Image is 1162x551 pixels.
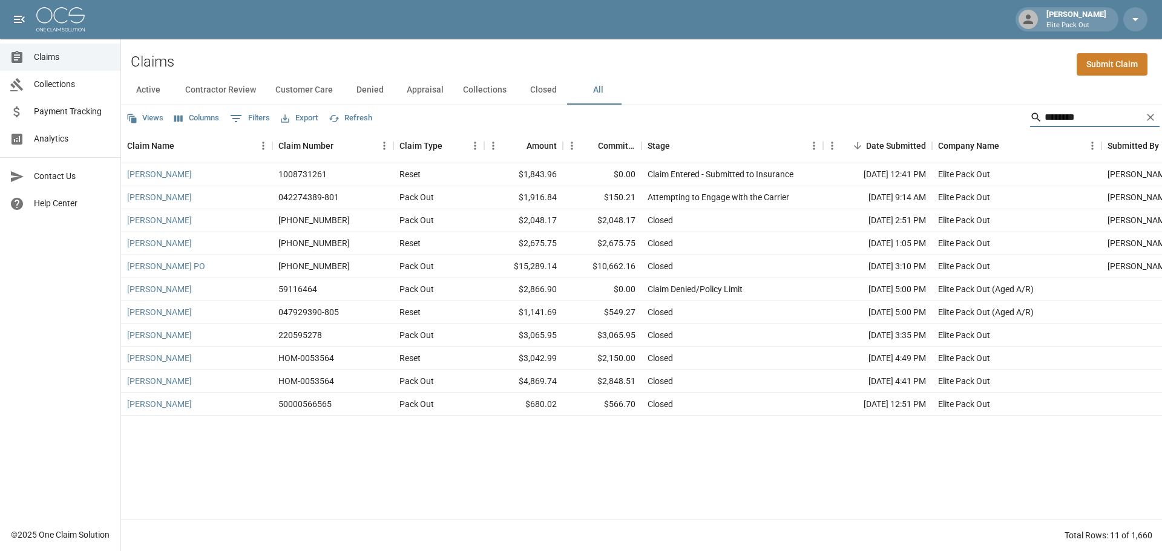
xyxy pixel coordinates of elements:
[399,168,421,180] div: Reset
[399,375,434,387] div: Pack Out
[484,393,563,416] div: $680.02
[648,129,670,163] div: Stage
[849,137,866,154] button: Sort
[278,168,327,180] div: 1008731261
[171,109,222,128] button: Select columns
[393,129,484,163] div: Claim Type
[34,51,111,64] span: Claims
[127,214,192,226] a: [PERSON_NAME]
[642,129,823,163] div: Stage
[278,398,332,410] div: 50000566565
[399,191,434,203] div: Pack Out
[484,129,563,163] div: Amount
[266,76,343,105] button: Customer Care
[278,237,350,249] div: 01-007-669167
[399,283,434,295] div: Pack Out
[484,301,563,324] div: $1,141.69
[34,78,111,91] span: Collections
[938,283,1034,295] div: Elite Pack Out (Aged A/R)
[823,137,841,155] button: Menu
[648,306,673,318] div: Closed
[278,129,333,163] div: Claim Number
[399,352,421,364] div: Reset
[36,7,85,31] img: ocs-logo-white-transparent.png
[174,137,191,154] button: Sort
[278,214,350,226] div: 300-0494789-2025
[938,191,990,203] div: Elite Pack Out
[127,283,192,295] a: [PERSON_NAME]
[563,163,642,186] div: $0.00
[326,109,375,128] button: Refresh
[1077,53,1147,76] a: Submit Claim
[484,209,563,232] div: $2,048.17
[278,260,350,272] div: 01-007-669167
[34,170,111,183] span: Contact Us
[510,137,527,154] button: Sort
[563,278,642,301] div: $0.00
[563,393,642,416] div: $566.70
[823,129,932,163] div: Date Submitted
[938,398,990,410] div: Elite Pack Out
[399,329,434,341] div: Pack Out
[938,329,990,341] div: Elite Pack Out
[1108,129,1159,163] div: Submitted By
[823,232,932,255] div: [DATE] 1:05 PM
[938,214,990,226] div: Elite Pack Out
[938,129,999,163] div: Company Name
[823,278,932,301] div: [DATE] 5:00 PM
[176,76,266,105] button: Contractor Review
[484,186,563,209] div: $1,916.84
[227,109,273,128] button: Show filters
[343,76,397,105] button: Denied
[563,370,642,393] div: $2,848.51
[563,301,642,324] div: $549.27
[1030,108,1160,129] div: Search
[278,191,339,203] div: 042274389-801
[932,129,1101,163] div: Company Name
[127,329,192,341] a: [PERSON_NAME]
[272,129,393,163] div: Claim Number
[127,129,174,163] div: Claim Name
[823,347,932,370] div: [DATE] 4:49 PM
[1042,8,1111,30] div: [PERSON_NAME]
[648,191,789,203] div: Attempting to Engage with the Carrier
[938,237,990,249] div: Elite Pack Out
[399,214,434,226] div: Pack Out
[127,168,192,180] a: [PERSON_NAME]
[121,76,1162,105] div: dynamic tabs
[278,283,317,295] div: 59116464
[823,163,932,186] div: [DATE] 12:41 PM
[278,375,334,387] div: HOM-0053564
[563,324,642,347] div: $3,065.95
[484,163,563,186] div: $1,843.96
[563,209,642,232] div: $2,048.17
[823,255,932,278] div: [DATE] 3:10 PM
[1046,21,1106,31] p: Elite Pack Out
[34,132,111,145] span: Analytics
[484,278,563,301] div: $2,866.90
[563,255,642,278] div: $10,662.16
[34,197,111,210] span: Help Center
[1083,137,1101,155] button: Menu
[670,137,687,154] button: Sort
[399,129,442,163] div: Claim Type
[484,370,563,393] div: $4,869.74
[484,232,563,255] div: $2,675.75
[823,186,932,209] div: [DATE] 9:14 AM
[823,301,932,324] div: [DATE] 5:00 PM
[938,260,990,272] div: Elite Pack Out
[484,324,563,347] div: $3,065.95
[127,237,192,249] a: [PERSON_NAME]
[453,76,516,105] button: Collections
[938,306,1034,318] div: Elite Pack Out (Aged A/R)
[563,129,642,163] div: Committed Amount
[648,329,673,341] div: Closed
[399,398,434,410] div: Pack Out
[805,137,823,155] button: Menu
[938,168,990,180] div: Elite Pack Out
[375,137,393,155] button: Menu
[648,375,673,387] div: Closed
[278,306,339,318] div: 047929390-805
[254,137,272,155] button: Menu
[866,129,926,163] div: Date Submitted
